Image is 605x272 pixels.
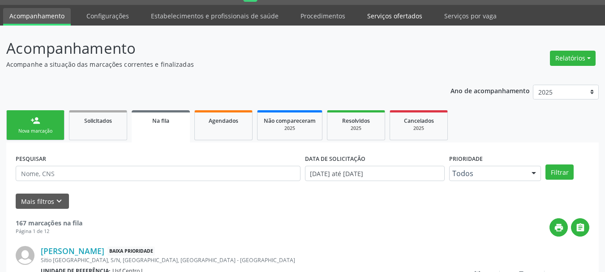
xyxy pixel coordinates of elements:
[294,8,352,24] a: Procedimentos
[554,223,564,233] i: print
[209,117,238,125] span: Agendados
[41,246,104,256] a: [PERSON_NAME]
[305,166,445,181] input: Selecione um intervalo
[334,125,378,132] div: 2025
[549,218,568,237] button: print
[451,85,530,96] p: Ano de acompanhamento
[84,117,112,125] span: Solicitados
[264,125,316,132] div: 2025
[107,246,155,256] span: Baixa Prioridade
[550,51,596,66] button: Relatórios
[6,37,421,60] p: Acompanhamento
[571,218,589,237] button: 
[16,166,300,181] input: Nome, CNS
[438,8,503,24] a: Serviços por vaga
[264,117,316,125] span: Não compareceram
[575,223,585,233] i: 
[80,8,135,24] a: Configurações
[396,125,441,132] div: 2025
[13,128,58,134] div: Nova marcação
[16,194,69,209] button: Mais filtroskeyboard_arrow_down
[3,8,71,26] a: Acompanhamento
[361,8,429,24] a: Serviços ofertados
[449,152,483,166] label: Prioridade
[452,169,523,178] span: Todos
[41,256,455,264] div: Sitio [GEOGRAPHIC_DATA], S/N, [GEOGRAPHIC_DATA], [GEOGRAPHIC_DATA] - [GEOGRAPHIC_DATA]
[16,152,46,166] label: PESQUISAR
[16,219,82,227] strong: 167 marcações na fila
[145,8,285,24] a: Estabelecimentos e profissionais de saúde
[54,196,64,206] i: keyboard_arrow_down
[545,164,574,180] button: Filtrar
[6,60,421,69] p: Acompanhe a situação das marcações correntes e finalizadas
[404,117,434,125] span: Cancelados
[305,152,365,166] label: DATA DE SOLICITAÇÃO
[30,116,40,125] div: person_add
[342,117,370,125] span: Resolvidos
[152,117,169,125] span: Na fila
[16,228,82,235] div: Página 1 de 12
